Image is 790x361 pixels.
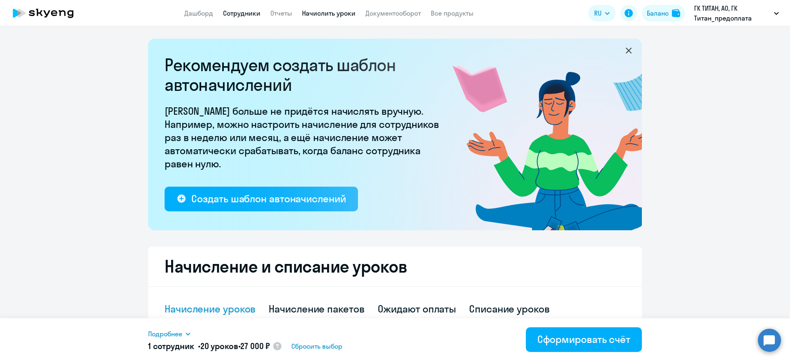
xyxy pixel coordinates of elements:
h5: 1 сотрудник • • [148,340,270,352]
span: 27 000 ₽ [240,341,270,351]
a: Документооборот [365,9,421,17]
span: 20 уроков [200,341,238,351]
span: RU [594,8,602,18]
button: Создать шаблон автоначислений [165,187,358,211]
div: Начисление уроков [165,302,256,315]
a: Отчеты [270,9,292,17]
button: ГК ТИТАН, АО, ГК Титан_предоплата [690,3,783,23]
div: Баланс [647,8,669,18]
p: ГК ТИТАН, АО, ГК Титан_предоплата [694,3,771,23]
button: RU [588,5,616,21]
h2: Рекомендуем создать шаблон автоначислений [165,55,444,95]
h2: Начисление и списание уроков [165,257,625,276]
button: Балансbalance [642,5,685,21]
div: Сформировать счёт [537,333,630,346]
span: Подробнее [148,329,182,339]
img: balance [672,9,680,17]
div: Списание уроков [469,302,550,315]
span: Сбросить выбор [291,341,342,351]
button: Сформировать счёт [526,327,642,352]
a: Все продукты [431,9,474,17]
p: [PERSON_NAME] больше не придётся начислять вручную. Например, можно настроить начисление для сотр... [165,104,444,170]
div: Начисление пакетов [269,302,364,315]
a: Начислить уроки [302,9,355,17]
div: Ожидают оплаты [378,302,456,315]
a: Дашборд [184,9,213,17]
a: Сотрудники [223,9,260,17]
div: Создать шаблон автоначислений [191,192,346,205]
